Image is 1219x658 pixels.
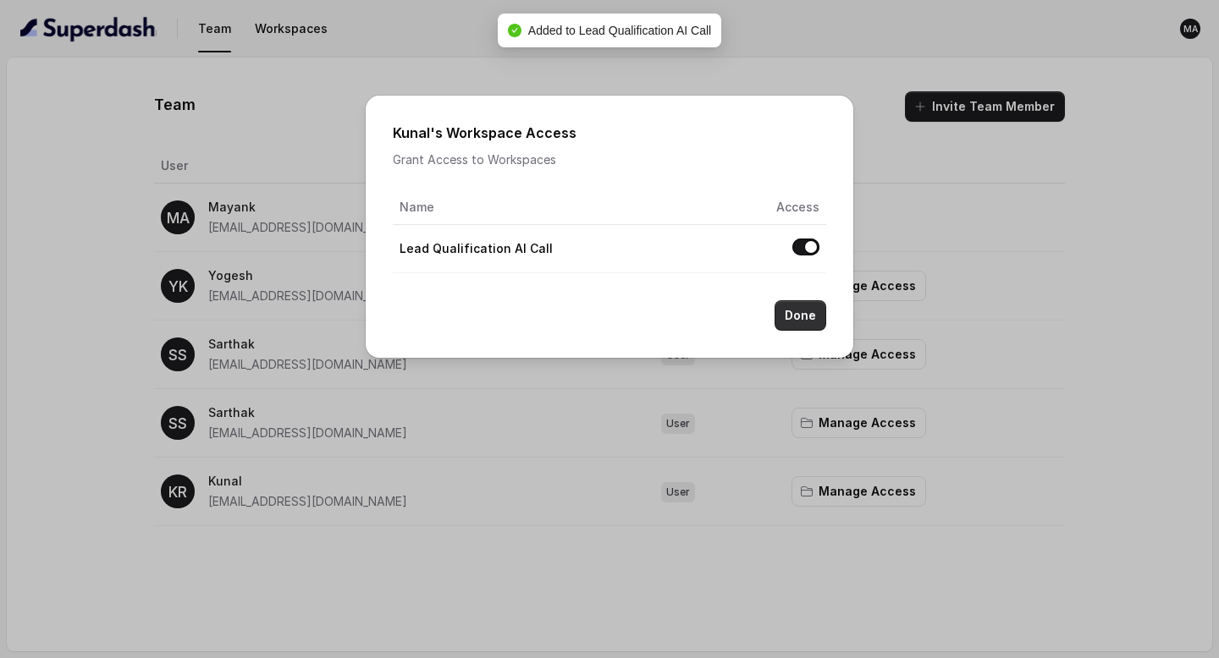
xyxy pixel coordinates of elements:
[393,150,826,170] p: Grant Access to Workspaces
[393,190,609,225] th: Name
[393,225,609,273] td: Lead Qualification AI Call
[609,190,826,225] th: Access
[508,24,521,37] span: check-circle
[528,24,711,37] span: Added to Lead Qualification AI Call
[775,300,826,331] button: Done
[792,239,819,255] button: Allow access to Lead Qualification AI Call
[393,123,826,143] h2: Kunal 's Workspace Access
